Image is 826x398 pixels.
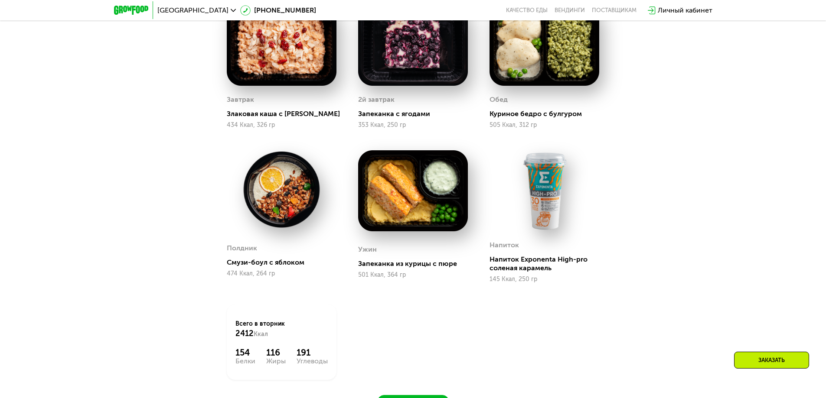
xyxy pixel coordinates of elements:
[506,7,548,14] a: Качество еды
[235,347,255,358] div: 154
[297,358,328,365] div: Углеводы
[157,7,229,14] span: [GEOGRAPHIC_DATA]
[490,276,599,283] div: 145 Ккал, 250 гр
[227,258,343,267] div: Смузи-боул с яблоком
[490,110,606,118] div: Куриное бедро с булгуром
[235,358,255,365] div: Белки
[358,110,475,118] div: Запеканка с ягодами
[592,7,637,14] div: поставщикам
[266,347,286,358] div: 116
[490,93,508,106] div: Обед
[227,122,336,129] div: 434 Ккал, 326 гр
[490,122,599,129] div: 505 Ккал, 312 гр
[358,93,395,106] div: 2й завтрак
[555,7,585,14] a: Вендинги
[254,330,268,338] span: Ккал
[266,358,286,365] div: Жиры
[235,320,328,339] div: Всего в вторник
[358,122,468,129] div: 353 Ккал, 250 гр
[658,5,712,16] div: Личный кабинет
[235,329,254,338] span: 2412
[358,243,377,256] div: Ужин
[358,272,468,278] div: 501 Ккал, 364 гр
[358,259,475,268] div: Запеканка из курицы с пюре
[227,93,254,106] div: Завтрак
[490,239,519,252] div: Напиток
[240,5,316,16] a: [PHONE_NUMBER]
[227,270,336,277] div: 474 Ккал, 264 гр
[227,242,257,255] div: Полдник
[490,255,606,272] div: Напиток Exponenta High-pro соленая карамель
[297,347,328,358] div: 191
[734,352,809,369] div: Заказать
[227,110,343,118] div: Злаковая каша с [PERSON_NAME]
